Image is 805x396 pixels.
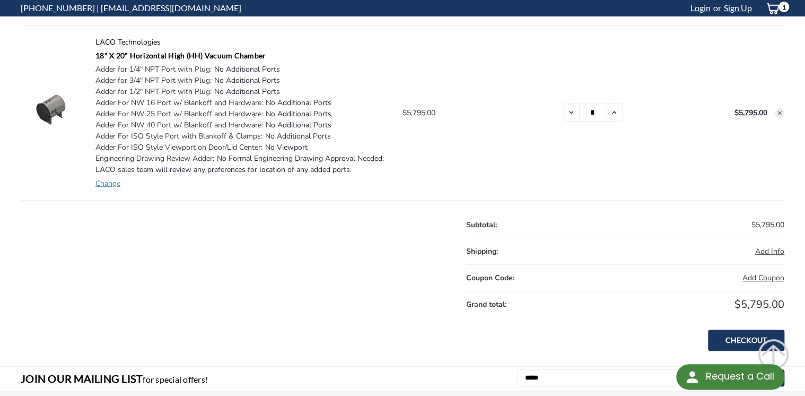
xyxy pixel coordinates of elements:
[95,153,214,164] dt: Engineering Drawing Review Adder:
[95,51,266,60] a: 18" X 20" Horizontal High (HH) Vacuum Chamber
[755,246,784,257] button: Add Info
[466,220,497,230] strong: Subtotal:
[95,86,391,97] dd: No Additional Ports
[95,37,391,48] p: LACO Technologies
[705,364,774,389] div: Request a Call
[757,339,789,371] svg: submit
[711,3,721,13] span: or
[757,339,789,371] div: Scroll Back to Top
[21,87,84,138] img: 18" X 20" HH Vacuum Chamber
[95,108,263,119] dt: Adder For NW 25 Port w/ Blankoff and Hardware:
[684,368,701,385] img: round button
[95,64,391,75] dd: No Additional Ports
[95,142,262,153] dt: Adder For ISO Style Viewport on Door/Lid Center:
[95,153,391,175] dd: No Formal Engineering Drawing Approval Needed. LACO sales team will review any preferences for lo...
[466,299,506,309] strong: Grand total:
[751,220,784,230] span: $5,795.00
[143,374,208,384] span: for special offers!
[757,1,784,16] a: cart-preview-dropdown
[734,297,784,312] span: $5,795.00
[95,178,120,188] a: Change options for 18" X 20" Horizontal High (HH) Vacuum Chamber
[95,75,212,86] dt: Adder for 3/4" NPT Port with Plug:
[775,108,784,118] button: Remove 18" X 20" Horizontal High (HH) Vacuum Chamber from cart
[466,273,514,283] strong: Coupon Code:
[402,108,435,118] span: $5,795.00
[95,86,212,97] dt: Adder for 1/2" NPT Port with Plug:
[95,119,263,131] dt: Adder For NW 40 Port w/ Blankoff and Hardware:
[95,64,212,75] dt: Adder for 1/4" NPT Port with Plug:
[95,97,263,108] dt: Adder For NW 16 Port w/ Blankoff and Hardware:
[21,367,213,391] h3: Join Our Mailing List
[95,75,391,86] dd: No Additional Ports
[778,2,789,12] span: 1
[734,108,767,118] strong: $5,795.00
[580,104,606,122] input: 18" X 20" Horizontal High (HH) Vacuum Chamber
[676,364,784,390] div: Request a Call
[742,272,784,283] button: Add Coupon
[708,330,784,351] a: Checkout
[755,246,784,256] span: Add Info
[95,131,262,142] dt: Adder For ISO Style Port with Blankoff & Clamps:
[466,246,498,256] strong: Shipping:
